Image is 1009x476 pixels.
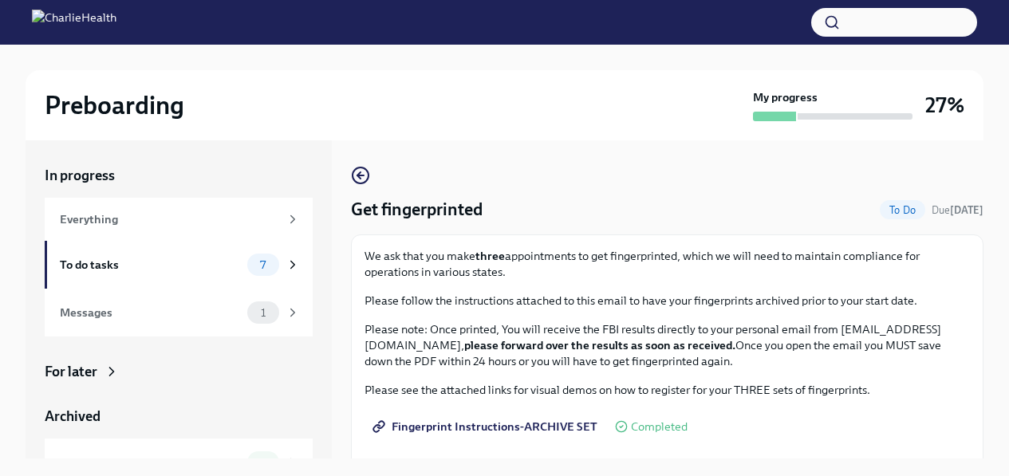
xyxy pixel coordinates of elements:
[753,89,818,105] strong: My progress
[932,204,983,216] span: Due
[631,421,688,433] span: Completed
[365,411,609,443] a: Fingerprint Instructions-ARCHIVE SET
[880,204,925,216] span: To Do
[376,419,597,435] span: Fingerprint Instructions-ARCHIVE SET
[251,307,275,319] span: 1
[925,91,964,120] h3: 27%
[45,198,313,241] a: Everything
[60,210,279,228] div: Everything
[45,407,313,426] a: Archived
[45,166,313,185] a: In progress
[60,304,241,321] div: Messages
[60,454,241,471] div: Completed tasks
[475,249,505,263] strong: three
[45,362,313,381] a: For later
[45,289,313,336] a: Messages1
[351,198,483,222] h4: Get fingerprinted
[464,338,735,352] strong: please forward over the results as soon as received.
[365,321,970,369] p: Please note: Once printed, You will receive the FBI results directly to your personal email from ...
[45,89,184,121] h2: Preboarding
[365,248,970,280] p: We ask that you make appointments to get fingerprinted, which we will need to maintain compliance...
[250,259,275,271] span: 7
[32,10,116,35] img: CharlieHealth
[60,256,241,273] div: To do tasks
[932,203,983,218] span: September 9th, 2025 08:00
[365,293,970,309] p: Please follow the instructions attached to this email to have your fingerprints archived prior to...
[250,457,276,469] span: 3
[365,382,970,398] p: Please see the attached links for visual demos on how to register for your THREE sets of fingerpr...
[45,241,313,289] a: To do tasks7
[950,204,983,216] strong: [DATE]
[45,362,97,381] div: For later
